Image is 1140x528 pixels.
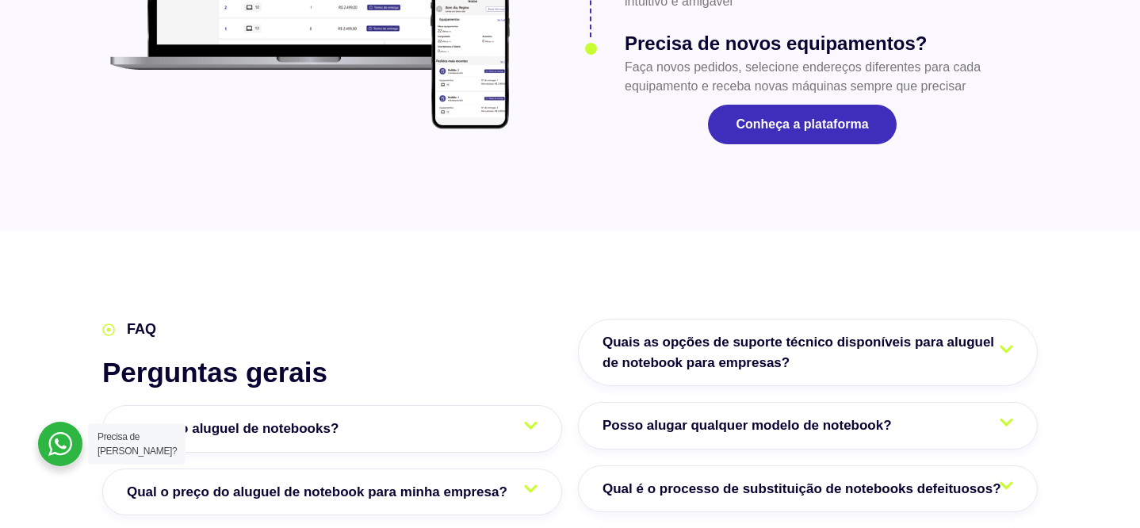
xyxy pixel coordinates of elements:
span: Posso alugar qualquer modelo de notebook? [603,415,900,436]
p: Faça novos pedidos, selecione endereços diferentes para cada equipamento e receba novas máquinas ... [625,58,1031,96]
span: Quais as opções de suporte técnico disponíveis para aluguel de notebook para empresas? [603,332,1013,373]
a: O que é o aluguel de notebooks? [102,405,562,453]
a: Quais as opções de suporte técnico disponíveis para aluguel de notebook para empresas? [578,319,1038,386]
span: FAQ [123,319,156,340]
div: Widget de chat [1061,452,1140,528]
span: Conheça a plataforma [736,118,868,131]
span: O que é o aluguel de notebooks? [127,419,346,439]
span: Qual é o processo de substituição de notebooks defeituosos? [603,479,1009,499]
iframe: Chat Widget [1061,452,1140,528]
a: Qual o preço do aluguel de notebook para minha empresa? [102,469,562,516]
span: Qual o preço do aluguel de notebook para minha empresa? [127,482,515,503]
span: Precisa de [PERSON_NAME]? [98,431,177,457]
a: Posso alugar qualquer modelo de notebook? [578,402,1038,450]
h2: Perguntas gerais [102,356,562,389]
a: Conheça a plataforma [708,105,896,144]
h3: Precisa de novos equipamentos? [625,29,1031,58]
a: Qual é o processo de substituição de notebooks defeituosos? [578,465,1038,513]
